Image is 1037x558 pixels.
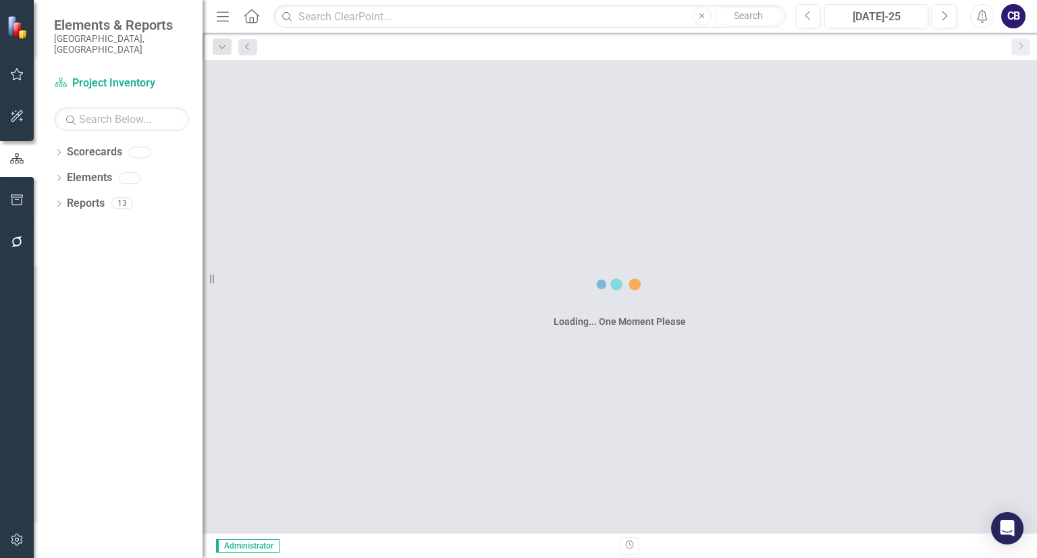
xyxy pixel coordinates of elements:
span: Search [734,10,763,21]
a: Elements [67,170,112,186]
span: Administrator [216,539,280,553]
a: Scorecards [67,145,122,160]
a: Project Inventory [54,76,189,91]
div: Open Intercom Messenger [991,512,1023,544]
div: Loading... One Moment Please [554,315,686,328]
span: Elements & Reports [54,17,189,33]
small: [GEOGRAPHIC_DATA], [GEOGRAPHIC_DATA] [54,33,189,55]
input: Search Below... [54,107,189,131]
input: Search ClearPoint... [273,5,785,28]
button: Search [715,7,782,26]
div: [DATE]-25 [829,9,924,25]
button: [DATE]-25 [824,4,928,28]
button: CB [1001,4,1026,28]
div: 13 [111,198,133,209]
a: Reports [67,196,105,211]
img: ClearPoint Strategy [5,14,31,40]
